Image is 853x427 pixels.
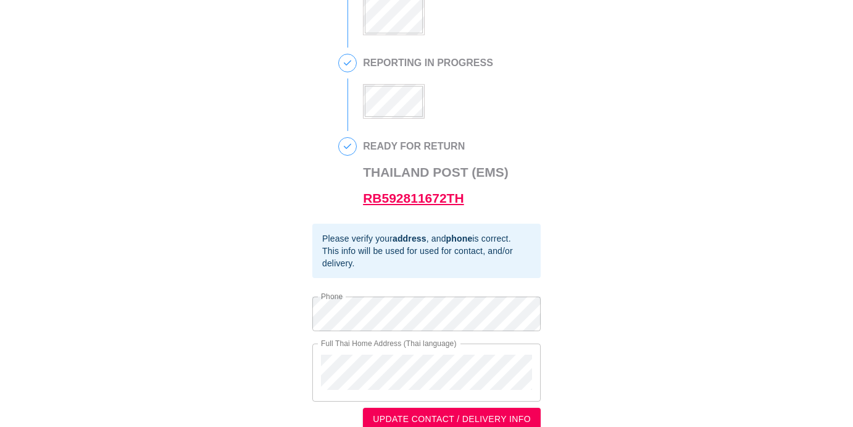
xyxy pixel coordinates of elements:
span: UPDATE CONTACT / DELIVERY INFO [373,412,531,427]
b: phone [446,234,473,243]
span: 3 [339,54,356,72]
b: address [393,234,426,243]
div: This info will be used for used for contact, and/or delivery. [322,245,531,269]
span: 4 [339,138,356,155]
h2: REPORTING IN PROGRESS [363,57,493,69]
a: RB592811672TH [363,191,464,205]
div: Please verify your , and is correct. [322,232,531,245]
h2: READY FOR RETURN [363,141,509,152]
h3: Thailand Post (EMS) [363,159,509,211]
